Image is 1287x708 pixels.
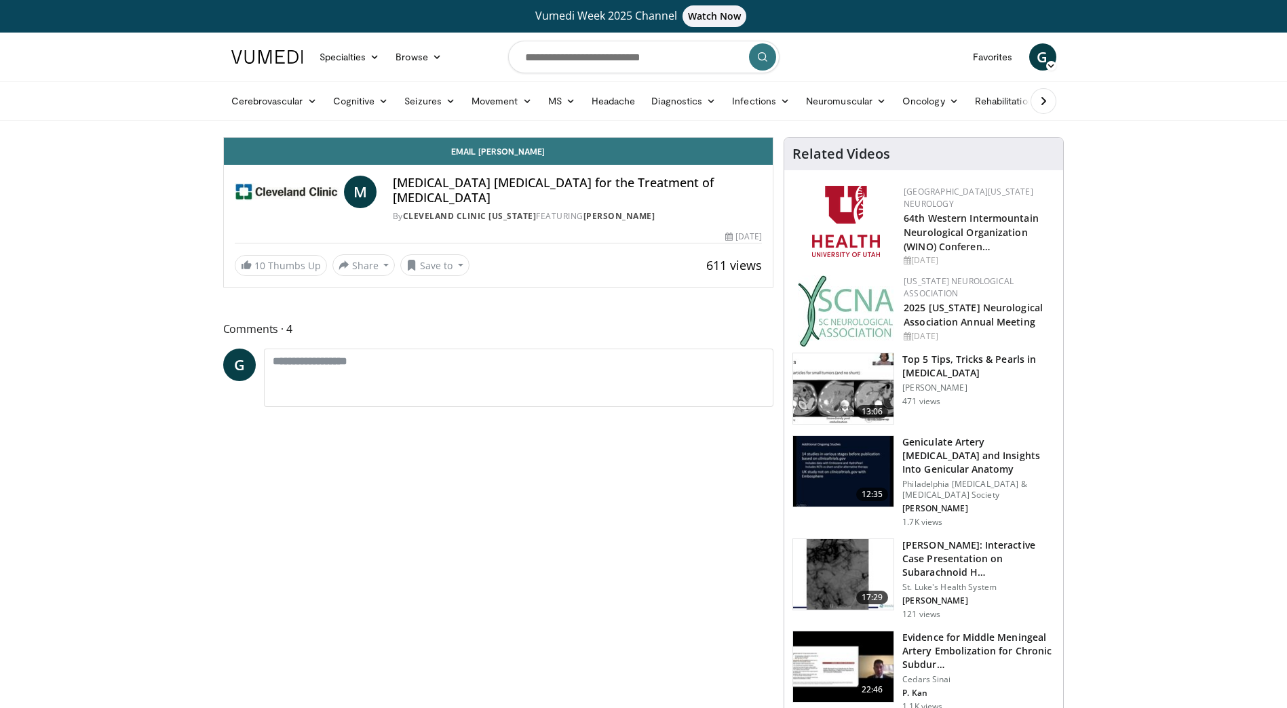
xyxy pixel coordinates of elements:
[793,353,894,424] img: e176b5fd-2514-4f19-8c7e-b3d0060df837.150x105_q85_crop-smart_upscale.jpg
[902,396,940,407] p: 471 views
[235,176,339,208] img: Cleveland Clinic Florida
[332,254,396,276] button: Share
[400,254,469,276] button: Save to
[223,87,325,115] a: Cerebrovascular
[904,301,1043,328] a: 2025 [US_STATE] Neurological Association Annual Meeting
[724,87,798,115] a: Infections
[856,405,889,418] span: 13:06
[902,582,1055,593] p: St. Luke's Health System
[902,435,1055,476] h3: Geniculate Artery [MEDICAL_DATA] and Insights Into Genicular Anatomy
[793,539,894,610] img: 5ece53c9-d30b-4b06-914f-19985e936052.150x105_q85_crop-smart_upscale.jpg
[233,5,1054,27] a: Vumedi Week 2025 ChannelWatch Now
[583,87,644,115] a: Headache
[535,8,752,23] span: Vumedi Week 2025 Channel
[902,517,942,528] p: 1.7K views
[792,435,1055,528] a: 12:35 Geniculate Artery [MEDICAL_DATA] and Insights Into Genicular Anatomy Philadelphia [MEDICAL_...
[793,631,894,702] img: 13311615-811f-411b-abb9-798e807d72d4.150x105_q85_crop-smart_upscale.jpg
[902,479,1055,500] p: Philadelphia [MEDICAL_DATA] & [MEDICAL_DATA] Society
[235,255,327,276] a: 10 Thumbs Up
[540,87,583,115] a: MS
[463,87,540,115] a: Movement
[856,683,889,696] span: 22:46
[812,186,880,257] img: f6362829-b0a3-407d-a044-59546adfd345.png.150x105_q85_autocrop_double_scale_upscale_version-0.2.png
[706,257,762,273] span: 611 views
[902,538,1055,579] h3: [PERSON_NAME]: Interactive Case Presentation on Subarachnoid H…
[792,146,890,162] h4: Related Videos
[224,138,773,165] a: Email [PERSON_NAME]
[856,591,889,604] span: 17:29
[311,43,388,71] a: Specialties
[902,595,1055,606] p: [PERSON_NAME]
[792,538,1055,620] a: 17:29 [PERSON_NAME]: Interactive Case Presentation on Subarachnoid H… St. Luke's Health System [P...
[902,353,1055,380] h3: Top 5 Tips, Tricks & Pearls in [MEDICAL_DATA]
[254,259,265,272] span: 10
[792,353,1055,425] a: 13:06 Top 5 Tips, Tricks & Pearls in [MEDICAL_DATA] [PERSON_NAME] 471 views
[904,212,1039,253] a: 64th Western Intermountain Neurological Organization (WINO) Conferen…
[325,87,397,115] a: Cognitive
[798,275,894,347] img: b123db18-9392-45ae-ad1d-42c3758a27aa.jpg.150x105_q85_autocrop_double_scale_upscale_version-0.2.jpg
[894,87,967,115] a: Oncology
[902,688,1055,699] p: P. Kan
[396,87,463,115] a: Seizures
[904,330,1052,342] div: [DATE]
[403,210,537,222] a: Cleveland Clinic [US_STATE]
[967,87,1041,115] a: Rehabilitation
[856,488,889,501] span: 12:35
[508,41,780,73] input: Search topics, interventions
[387,43,450,71] a: Browse
[902,674,1055,685] p: Cedars Sinai
[643,87,724,115] a: Diagnostics
[393,210,762,222] div: By FEATURING
[583,210,655,222] a: [PERSON_NAME]
[231,50,303,64] img: VuMedi Logo
[902,503,1055,514] p: [PERSON_NAME]
[1029,43,1056,71] a: G
[683,5,747,27] span: Watch Now
[793,436,894,507] img: 14765255-5e53-4ea1-a55d-e7f6a9a54f47.150x105_q85_crop-smart_upscale.jpg
[798,87,894,115] a: Neuromuscular
[223,320,774,338] span: Comments 4
[904,275,1014,299] a: [US_STATE] Neurological Association
[902,631,1055,671] h3: Evidence for Middle Meningeal Artery Embolization for Chronic Subdur…
[223,349,256,381] a: G
[725,231,762,243] div: [DATE]
[902,609,940,620] p: 121 views
[393,176,762,205] h4: [MEDICAL_DATA] [MEDICAL_DATA] for the Treatment of [MEDICAL_DATA]
[904,186,1033,210] a: [GEOGRAPHIC_DATA][US_STATE] Neurology
[344,176,377,208] a: M
[904,254,1052,267] div: [DATE]
[902,382,1055,393] p: [PERSON_NAME]
[965,43,1021,71] a: Favorites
